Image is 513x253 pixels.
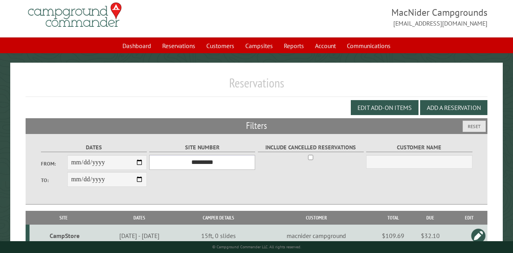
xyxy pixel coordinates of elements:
th: Edit [451,211,487,225]
button: Edit Add-on Items [351,100,419,115]
small: © Campground Commander LLC. All rights reserved. [212,244,301,249]
th: Camper Details [181,211,255,225]
h2: Filters [26,118,487,133]
label: Site Number [149,143,255,152]
th: Dates [97,211,181,225]
label: Customer Name [366,143,472,152]
label: To: [41,177,67,184]
a: Reports [279,38,309,53]
th: Due [409,211,451,225]
th: Total [378,211,409,225]
a: Account [310,38,341,53]
button: Reset [463,121,486,132]
td: $109.69 [378,225,409,247]
a: Customers [202,38,239,53]
td: macnider campground [255,225,378,247]
label: Dates [41,143,147,152]
label: From: [41,160,67,167]
td: 15ft, 0 slides [181,225,255,247]
a: Dashboard [118,38,156,53]
div: [DATE] - [DATE] [99,232,181,240]
button: Add a Reservation [420,100,487,115]
a: Communications [342,38,395,53]
label: Include Cancelled Reservations [258,143,364,152]
h1: Reservations [26,75,487,97]
a: Campsites [241,38,278,53]
a: Reservations [157,38,200,53]
th: Customer [255,211,378,225]
td: $32.10 [409,225,451,247]
span: MacNider Campgrounds [EMAIL_ADDRESS][DOMAIN_NAME] [257,6,487,28]
th: Site [30,211,97,225]
div: CampStore [33,232,96,240]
